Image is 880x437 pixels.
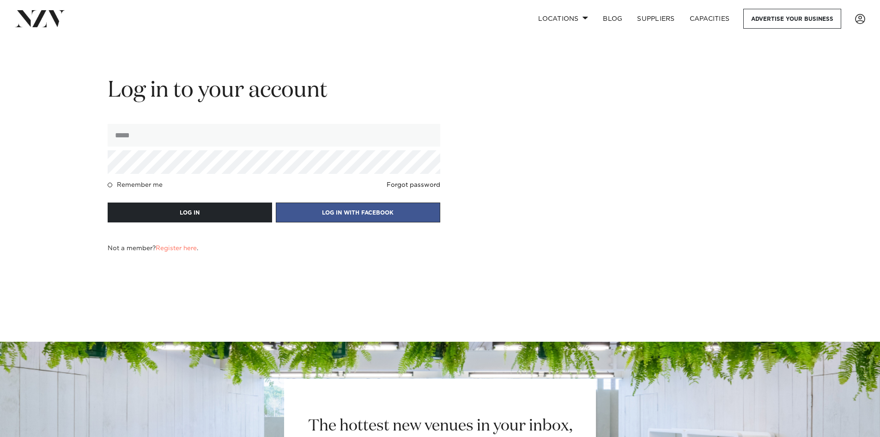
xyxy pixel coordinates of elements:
[276,208,440,216] a: LOG IN WITH FACEBOOK
[117,181,163,189] h4: Remember me
[156,245,197,252] a: Register here
[595,9,630,29] a: BLOG
[15,10,65,27] img: nzv-logo.png
[743,9,841,29] a: Advertise your business
[108,245,198,252] h4: Not a member? .
[531,9,595,29] a: Locations
[682,9,737,29] a: Capacities
[630,9,682,29] a: SUPPLIERS
[108,203,272,222] button: LOG IN
[276,203,440,222] button: LOG IN WITH FACEBOOK
[387,181,440,189] a: Forgot password
[108,76,440,105] h2: Log in to your account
